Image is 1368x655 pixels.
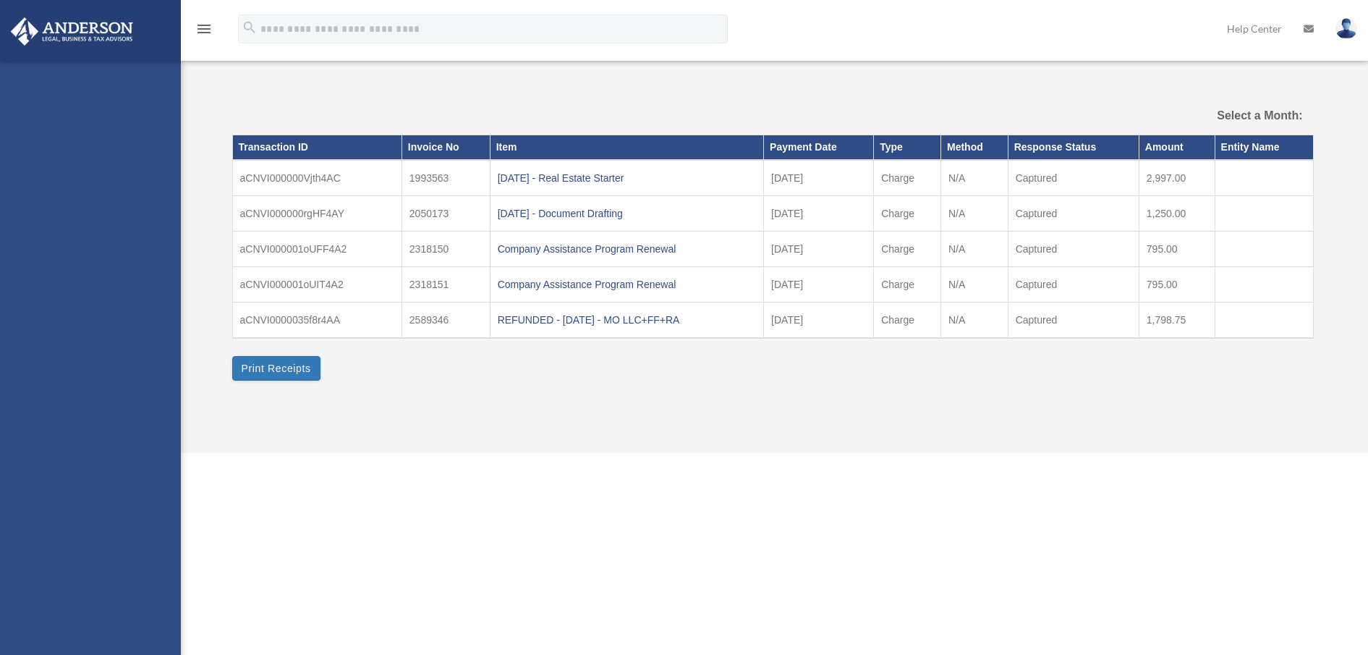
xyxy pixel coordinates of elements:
td: 2,997.00 [1139,160,1215,196]
div: REFUNDED - [DATE] - MO LLC+FF+RA [498,310,756,330]
td: 2318150 [402,231,490,266]
i: search [242,20,258,35]
th: Transaction ID [232,135,402,160]
th: Method [941,135,1008,160]
th: Payment Date [764,135,874,160]
div: Company Assistance Program Renewal [498,239,756,259]
td: Captured [1008,195,1139,231]
td: N/A [941,160,1008,196]
td: 1,250.00 [1139,195,1215,231]
td: Captured [1008,302,1139,338]
th: Response Status [1008,135,1139,160]
label: Select a Month: [1144,106,1302,126]
td: Charge [874,231,941,266]
td: aCNVI000001oUIT4A2 [232,266,402,302]
td: Captured [1008,160,1139,196]
button: Print Receipts [232,356,320,381]
td: 2050173 [402,195,490,231]
th: Type [874,135,941,160]
th: Item [490,135,763,160]
td: N/A [941,231,1008,266]
td: Captured [1008,231,1139,266]
td: 1,798.75 [1139,302,1215,338]
td: 2318151 [402,266,490,302]
td: [DATE] [764,195,874,231]
th: Entity Name [1215,135,1313,160]
td: aCNVI000001oUFF4A2 [232,231,402,266]
td: aCNVI0000035f8r4AA [232,302,402,338]
td: aCNVI000000Vjth4AC [232,160,402,196]
td: N/A [941,266,1008,302]
th: Amount [1139,135,1215,160]
td: Charge [874,266,941,302]
td: Charge [874,160,941,196]
td: 1993563 [402,160,490,196]
a: menu [195,25,213,38]
div: Company Assistance Program Renewal [498,274,756,295]
div: [DATE] - Real Estate Starter [498,168,756,188]
td: aCNVI000000rgHF4AY [232,195,402,231]
td: 795.00 [1139,266,1215,302]
td: 2589346 [402,302,490,338]
td: Charge [874,195,941,231]
td: [DATE] [764,266,874,302]
td: Charge [874,302,941,338]
td: Captured [1008,266,1139,302]
div: [DATE] - Document Drafting [498,203,756,224]
img: User Pic [1335,18,1357,39]
td: [DATE] [764,231,874,266]
td: [DATE] [764,302,874,338]
img: Anderson Advisors Platinum Portal [7,17,137,46]
td: 795.00 [1139,231,1215,266]
i: menu [195,20,213,38]
th: Invoice No [402,135,490,160]
td: N/A [941,195,1008,231]
td: [DATE] [764,160,874,196]
td: N/A [941,302,1008,338]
